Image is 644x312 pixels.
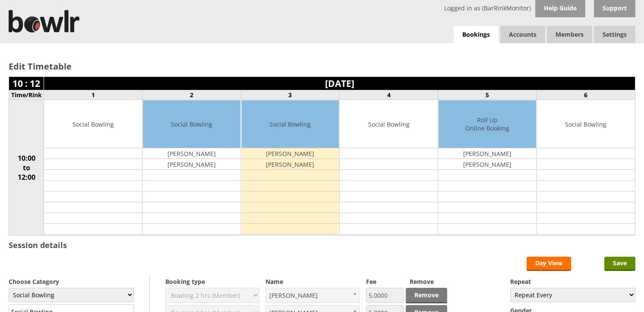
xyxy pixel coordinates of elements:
span: Members [547,26,592,43]
td: 5 [438,90,537,100]
td: 4 [339,90,438,100]
h2: Edit Timetable [9,60,635,72]
td: 2 [142,90,241,100]
a: Remove [406,288,447,303]
td: Time/Rink [9,90,44,100]
td: Social Bowling [340,100,437,148]
label: Remove [410,277,447,286]
label: Repeat [510,277,635,286]
td: Roll Up Online Booking [439,100,536,148]
label: Booking type [165,277,259,286]
td: 6 [537,90,635,100]
td: [DATE] [44,77,635,90]
a: Day View [527,257,571,271]
span: Accounts [500,26,545,43]
a: Bookings [454,26,499,44]
td: 1 [44,90,142,100]
td: 10:00 to 12:00 [9,100,44,236]
td: Social Bowling [242,100,339,148]
input: Save [604,257,635,271]
td: [PERSON_NAME] [439,148,536,159]
td: [PERSON_NAME] [242,159,339,170]
td: 3 [241,90,339,100]
td: [PERSON_NAME] [143,159,240,170]
label: Choose Category [9,277,134,286]
a: [PERSON_NAME] [265,288,360,303]
td: 10 : 12 [9,77,44,90]
span: [PERSON_NAME] [269,288,348,302]
label: Name [265,277,360,286]
span: Settings [594,26,635,43]
h3: Session details [9,240,67,250]
td: [PERSON_NAME] [242,148,339,159]
label: Fee [366,277,404,286]
td: [PERSON_NAME] [439,159,536,170]
td: Social Bowling [44,100,142,148]
td: [PERSON_NAME] [143,148,240,159]
td: Social Bowling [537,100,635,148]
td: Social Bowling [143,100,240,148]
